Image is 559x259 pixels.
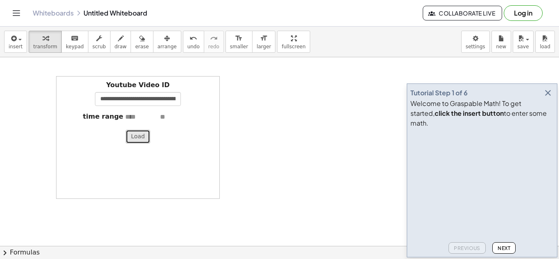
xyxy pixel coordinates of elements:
button: Collaborate Live [423,6,502,20]
div: Tutorial Step 1 of 6 [410,88,468,98]
span: insert [9,44,23,50]
label: Youtube Video ID [106,81,169,90]
span: fullscreen [282,44,305,50]
button: Toggle navigation [10,7,23,20]
span: save [517,44,529,50]
button: Next [492,242,516,254]
span: redo [208,44,219,50]
span: new [496,44,506,50]
button: erase [131,31,153,53]
a: Whiteboards [33,9,74,17]
button: undoundo [183,31,204,53]
button: redoredo [204,31,224,53]
button: scrub [88,31,110,53]
button: keyboardkeypad [61,31,88,53]
button: format_sizesmaller [225,31,252,53]
button: Load [126,130,150,144]
span: load [540,44,550,50]
span: settings [466,44,485,50]
span: scrub [92,44,106,50]
div: Welcome to Graspable Math! To get started, to enter some math. [410,99,554,128]
span: Collaborate Live [430,9,495,17]
label: time range [83,112,124,122]
button: arrange [153,31,181,53]
span: Next [498,245,510,251]
button: save [513,31,534,53]
span: draw [115,44,127,50]
i: format_size [235,34,243,43]
button: format_sizelarger [252,31,275,53]
button: load [535,31,555,53]
button: draw [110,31,131,53]
span: arrange [158,44,177,50]
i: format_size [260,34,268,43]
button: fullscreen [277,31,310,53]
b: click the insert button [435,109,504,117]
button: new [491,31,511,53]
button: transform [29,31,62,53]
i: undo [189,34,197,43]
span: erase [135,44,149,50]
span: keypad [66,44,84,50]
button: settings [461,31,490,53]
i: redo [210,34,218,43]
span: transform [33,44,57,50]
span: undo [187,44,200,50]
button: Log in [504,5,543,21]
button: insert [4,31,27,53]
span: smaller [230,44,248,50]
span: larger [257,44,271,50]
i: keyboard [71,34,79,43]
